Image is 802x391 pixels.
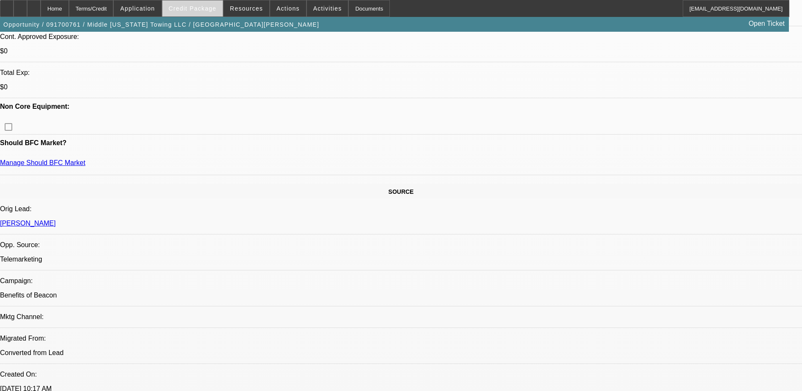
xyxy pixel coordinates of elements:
[389,188,414,195] span: SOURCE
[114,0,161,17] button: Application
[276,5,300,12] span: Actions
[270,0,306,17] button: Actions
[745,17,788,31] a: Open Ticket
[3,21,319,28] span: Opportunity / 091700761 / Middle [US_STATE] Towing LLC / [GEOGRAPHIC_DATA][PERSON_NAME]
[224,0,269,17] button: Resources
[313,5,342,12] span: Activities
[162,0,223,17] button: Credit Package
[307,0,348,17] button: Activities
[169,5,216,12] span: Credit Package
[230,5,263,12] span: Resources
[120,5,155,12] span: Application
